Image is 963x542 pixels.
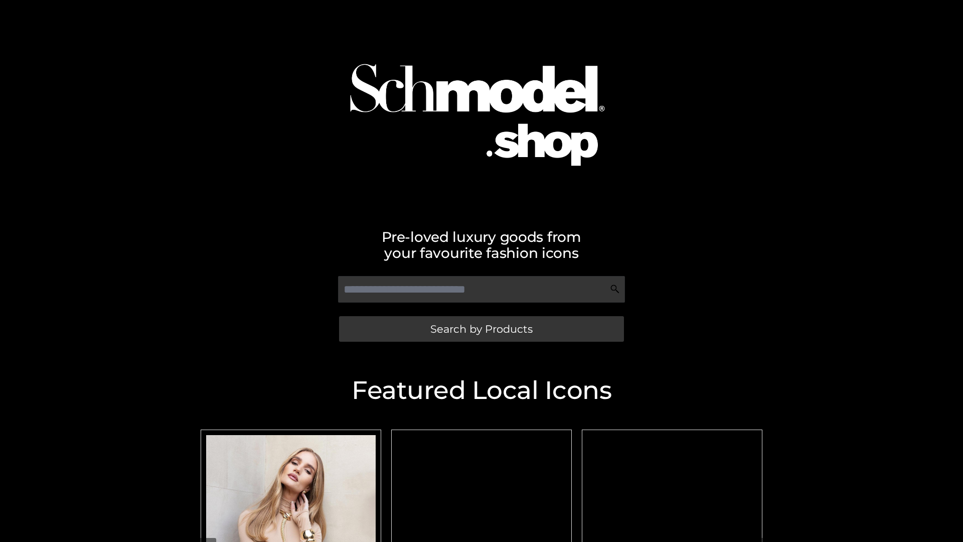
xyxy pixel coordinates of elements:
img: Search Icon [610,284,620,294]
a: Search by Products [339,316,624,342]
h2: Pre-loved luxury goods from your favourite fashion icons [196,229,767,261]
h2: Featured Local Icons​ [196,378,767,403]
span: Search by Products [430,324,533,334]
